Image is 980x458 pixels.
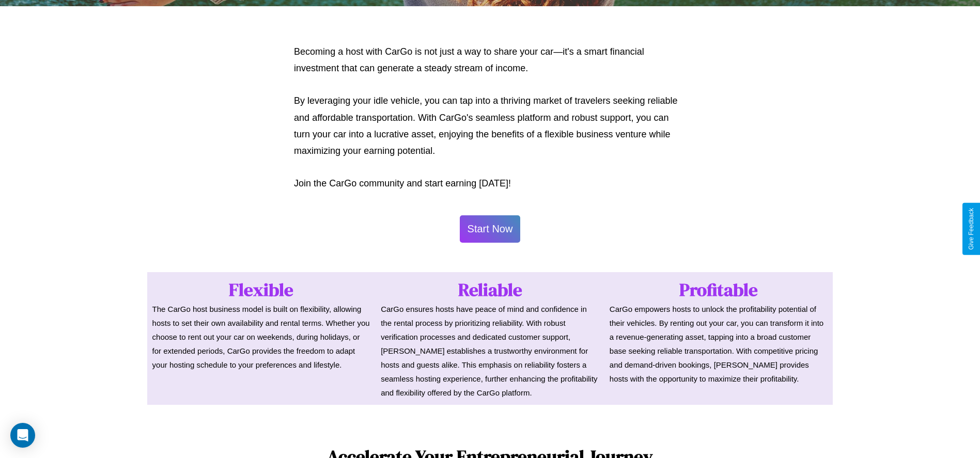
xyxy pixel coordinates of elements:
h1: Reliable [381,277,599,302]
p: Becoming a host with CarGo is not just a way to share your car—it's a smart financial investment ... [294,43,686,77]
h1: Profitable [610,277,828,302]
button: Start Now [460,215,521,243]
div: Open Intercom Messenger [10,423,35,448]
div: Give Feedback [968,208,975,250]
h1: Flexible [152,277,371,302]
p: Join the CarGo community and start earning [DATE]! [294,175,686,192]
p: CarGo empowers hosts to unlock the profitability potential of their vehicles. By renting out your... [610,302,828,386]
p: CarGo ensures hosts have peace of mind and confidence in the rental process by prioritizing relia... [381,302,599,400]
p: The CarGo host business model is built on flexibility, allowing hosts to set their own availabili... [152,302,371,372]
p: By leveraging your idle vehicle, you can tap into a thriving market of travelers seeking reliable... [294,92,686,160]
